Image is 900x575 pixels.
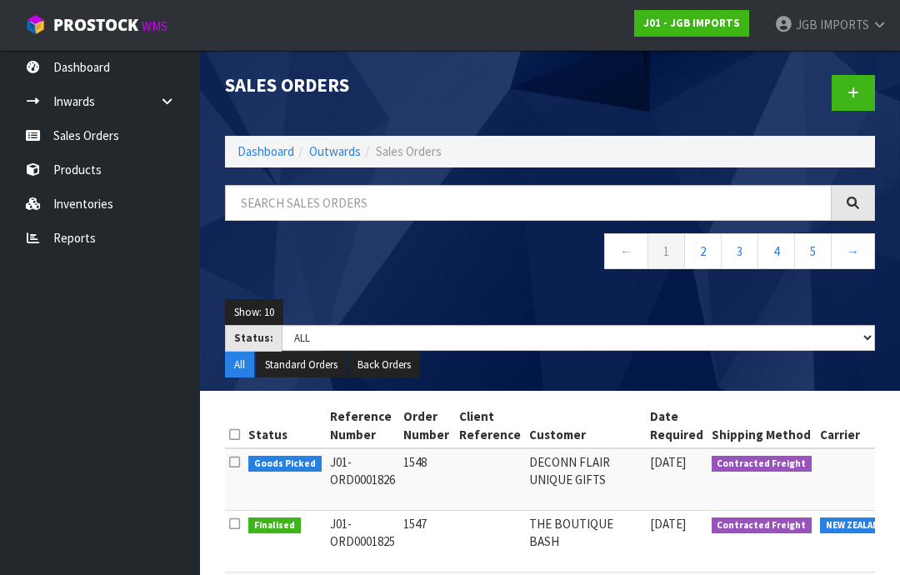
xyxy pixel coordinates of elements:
[348,352,420,378] button: Back Orders
[237,143,294,159] a: Dashboard
[399,403,455,448] th: Order Number
[794,233,832,269] a: 5
[455,403,525,448] th: Client Reference
[757,233,795,269] a: 4
[643,16,740,30] strong: J01 - JGB IMPORTS
[820,17,869,32] span: IMPORTS
[326,403,399,448] th: Reference Number
[225,185,832,221] input: Search sales orders
[525,403,646,448] th: Customer
[712,517,812,534] span: Contracted Freight
[326,448,399,511] td: J01-ORD0001826
[225,75,537,96] h1: Sales Orders
[721,233,758,269] a: 3
[604,233,648,269] a: ←
[53,14,138,36] span: ProStock
[234,331,273,345] strong: Status:
[399,448,455,511] td: 1548
[225,233,875,274] nav: Page navigation
[831,233,875,269] a: →
[796,17,817,32] span: JGB
[646,403,707,448] th: Date Required
[650,516,686,532] span: [DATE]
[256,352,347,378] button: Standard Orders
[647,233,685,269] a: 1
[25,14,46,35] img: cube-alt.png
[225,299,283,326] button: Show: 10
[399,511,455,572] td: 1547
[650,454,686,470] span: [DATE]
[248,517,301,534] span: Finalised
[376,143,442,159] span: Sales Orders
[225,352,254,378] button: All
[244,403,326,448] th: Status
[142,18,167,34] small: WMS
[525,448,646,511] td: DECONN FLAIR UNIQUE GIFTS
[309,143,361,159] a: Outwards
[712,456,812,472] span: Contracted Freight
[707,403,817,448] th: Shipping Method
[525,511,646,572] td: THE BOUTIQUE BASH
[248,456,322,472] span: Goods Picked
[684,233,722,269] a: 2
[326,511,399,572] td: J01-ORD0001825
